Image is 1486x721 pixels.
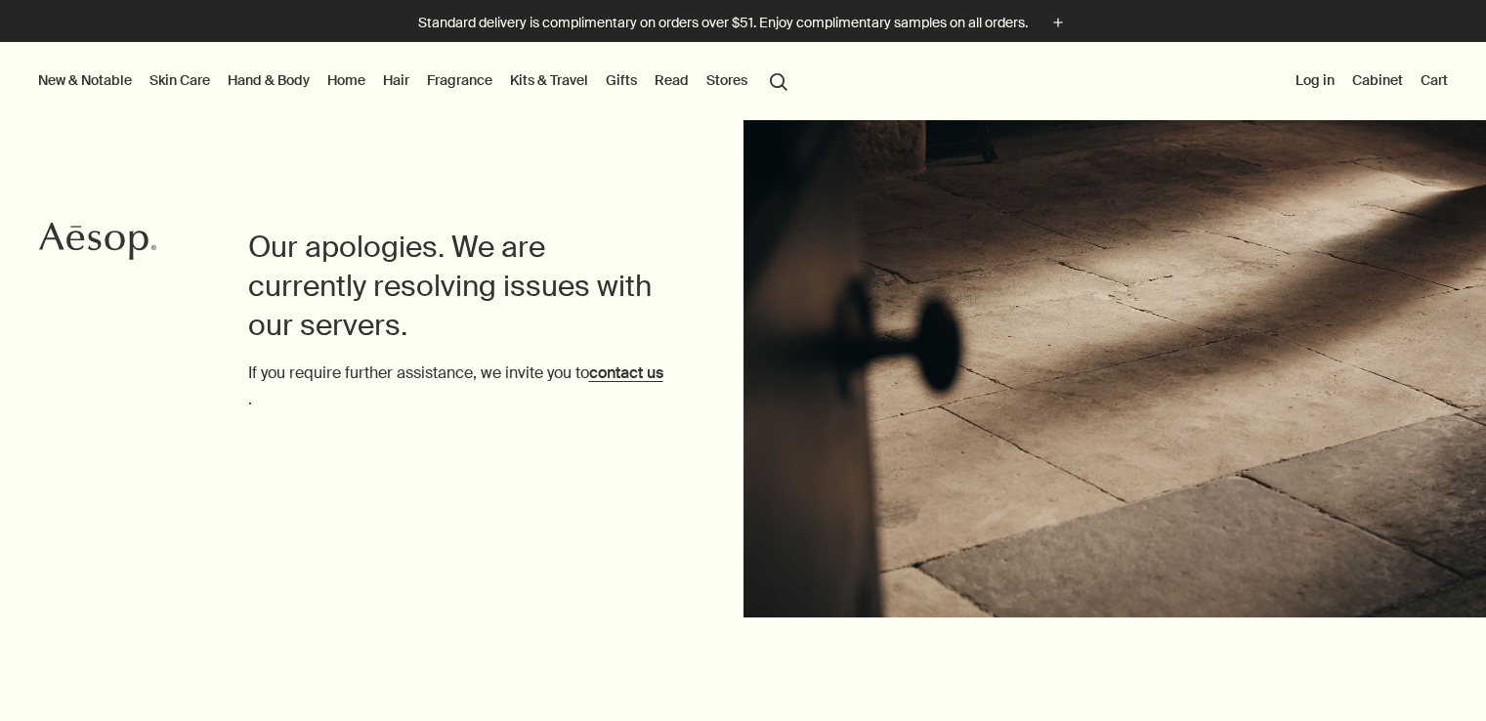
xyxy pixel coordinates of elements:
[589,362,663,383] a: contact us
[1292,42,1452,120] nav: supplementary
[323,67,369,93] a: Home
[702,67,751,93] button: Stores
[418,13,1028,33] p: Standard delivery is complimentary on orders over $51. Enjoy complimentary samples on all orders.
[34,217,161,271] a: Aesop
[1417,67,1452,93] button: Cart
[1292,67,1338,93] button: Log in
[224,67,314,93] a: Hand & Body
[34,67,136,93] button: New & Notable
[34,42,796,120] nav: primary
[248,360,665,412] p: If you require further assistance, we invite you to .
[423,67,496,93] a: Fragrance
[39,222,156,261] svg: Aesop
[146,67,214,93] a: Skin Care
[248,228,665,345] h1: Our apologies. We are currently resolving issues with our servers.
[418,12,1069,34] button: Standard delivery is complimentary on orders over $51. Enjoy complimentary samples on all orders.
[506,67,592,93] a: Kits & Travel
[651,67,693,93] a: Read
[602,67,641,93] a: Gifts
[379,67,413,93] a: Hair
[761,62,796,99] button: Open search
[1348,67,1407,93] a: Cabinet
